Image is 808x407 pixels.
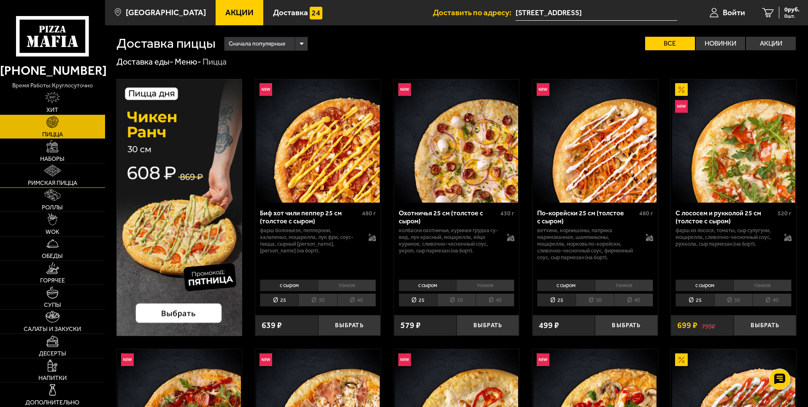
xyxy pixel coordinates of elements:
span: Салаты и закуски [24,326,81,332]
input: Ваш адрес доставки [516,5,677,21]
li: тонкое [733,279,792,291]
img: Новинка [398,353,411,366]
a: Меню- [175,57,201,67]
img: Акционный [675,353,688,366]
img: По-корейски 25 см (толстое с сыром) [533,79,657,203]
li: тонкое [456,279,514,291]
button: Выбрать [595,315,657,336]
li: 40 [337,293,376,307]
li: 30 [298,293,337,307]
p: фарш болоньезе, пепперони, халапеньо, моцарелла, лук фри, соус-пицца, сырный [PERSON_NAME], [PERS... [260,227,360,254]
img: Биф хот чили пеппер 25 см (толстое с сыром) [256,79,379,203]
span: Напитки [38,375,67,381]
button: Выбрать [318,315,381,336]
span: Доставка [273,8,308,16]
span: Десерты [39,350,66,356]
span: 480 г [639,210,653,217]
li: с сыром [399,279,457,291]
a: НовинкаПо-корейски 25 см (толстое с сыром) [532,79,658,203]
span: 499 ₽ [539,321,559,330]
p: фарш из лосося, томаты, сыр сулугуни, моцарелла, сливочно-чесночный соус, руккола, сыр пармезан (... [676,227,776,247]
li: с сыром [676,279,733,291]
label: Акции [746,37,796,50]
span: Сначала популярные [229,36,285,52]
span: Дополнительно [25,399,79,405]
a: НовинкаОхотничья 25 см (толстое с сыром) [394,79,519,203]
li: с сыром [260,279,318,291]
p: колбаски охотничьи, куриная грудка су-вид, лук красный, моцарелла, яйцо куриное, сливочно-чесночн... [399,227,499,254]
span: Войти [723,8,745,16]
span: Наборы [40,156,65,162]
span: 699 ₽ [677,321,697,330]
div: По-корейски 25 см (толстое с сыром) [537,209,637,225]
span: [GEOGRAPHIC_DATA] [126,8,206,16]
span: 480 г [362,210,376,217]
span: Доставить по адресу: [433,8,516,16]
img: Новинка [675,100,688,113]
span: Римская пицца [28,180,77,186]
s: 799 ₽ [702,321,715,330]
span: Горячее [40,277,65,283]
li: 40 [753,293,792,307]
img: Новинка [537,353,549,366]
li: 30 [714,293,753,307]
li: 25 [537,293,576,307]
li: 30 [576,293,614,307]
div: Охотничья 25 см (толстое с сыром) [399,209,499,225]
li: тонкое [318,279,376,291]
li: 40 [614,293,653,307]
span: 0 шт. [784,14,800,19]
div: С лососем и рукколой 25 см (толстое с сыром) [676,209,776,225]
h1: Доставка пиццы [116,37,216,50]
li: 40 [476,293,514,307]
img: 15daf4d41897b9f0e9f617042186c801.svg [310,7,322,19]
span: Акции [225,8,254,16]
p: ветчина, корнишоны, паприка маринованная, шампиньоны, моцарелла, морковь по-корейски, сливочно-че... [537,227,637,261]
img: Акционный [675,83,688,96]
img: С лососем и рукколой 25 см (толстое с сыром) [672,79,795,203]
span: WOK [46,229,59,235]
a: Доставка еды- [116,57,173,67]
button: Выбрать [457,315,519,336]
li: с сыром [537,279,595,291]
span: Супы [44,302,61,308]
label: Новинки [696,37,746,50]
img: Новинка [398,83,411,96]
a: АкционныйНовинкаС лососем и рукколой 25 см (толстое с сыром) [671,79,796,203]
span: Пицца [42,131,63,137]
span: Обеды [42,253,63,259]
span: Хит [46,107,58,113]
li: 25 [260,293,298,307]
img: Новинка [121,353,134,366]
li: тонкое [595,279,653,291]
div: Пицца [203,57,227,68]
img: Охотничья 25 см (толстое с сыром) [395,79,518,203]
span: 520 г [778,210,792,217]
span: 579 ₽ [400,321,421,330]
span: 430 г [500,210,514,217]
li: 25 [399,293,437,307]
div: Биф хот чили пеппер 25 см (толстое с сыром) [260,209,360,225]
li: 25 [676,293,714,307]
a: НовинкаБиф хот чили пеппер 25 см (толстое с сыром) [255,79,381,203]
label: Все [645,37,695,50]
li: 30 [437,293,476,307]
span: 0 руб. [784,7,800,13]
span: Роллы [42,204,63,210]
button: Выбрать [734,315,796,336]
img: Новинка [537,83,549,96]
span: 639 ₽ [262,321,282,330]
img: Новинка [259,83,272,96]
img: Новинка [259,353,272,366]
